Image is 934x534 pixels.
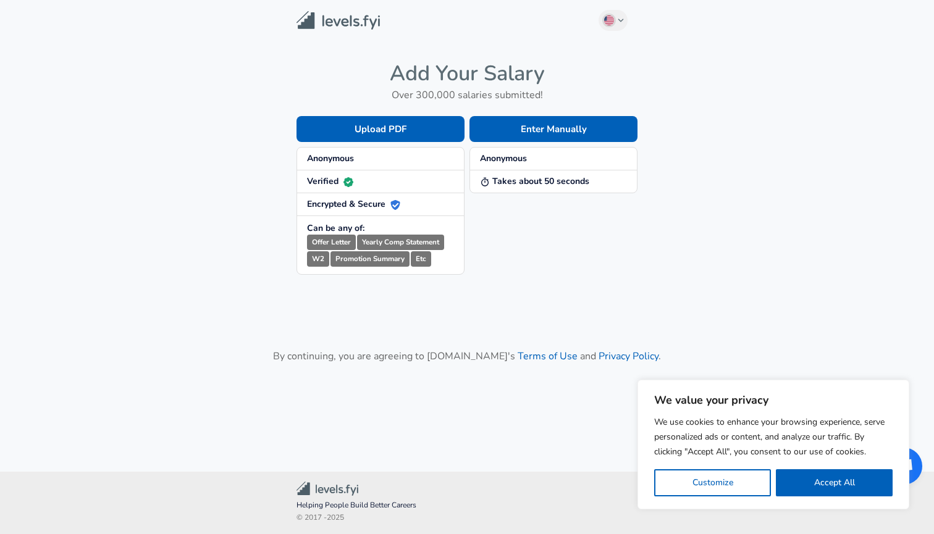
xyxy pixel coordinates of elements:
strong: Anonymous [307,152,354,164]
a: Privacy Policy [599,349,658,363]
img: English (US) [604,15,614,25]
p: We use cookies to enhance your browsing experience, serve personalized ads or content, and analyz... [654,415,893,459]
span: © 2017 - 2025 [297,512,637,524]
h6: Over 300,000 salaries submitted! [297,86,637,104]
small: Promotion Summary [330,251,410,267]
a: Terms of Use [518,349,578,363]
h4: Add Your Salary [297,60,637,86]
img: Levels.fyi Community [297,482,358,496]
small: Etc [411,251,431,267]
small: Offer Letter [307,235,356,250]
strong: Encrypted & Secure [307,198,400,210]
button: Enter Manually [469,116,637,142]
button: Upload PDF [297,116,465,142]
p: We value your privacy [654,393,893,407]
strong: Takes about 50 seconds [480,175,589,187]
button: Accept All [776,469,893,496]
div: We value your privacy [637,380,909,509]
button: Customize [654,469,771,496]
span: Helping People Build Better Careers [297,499,637,512]
small: W2 [307,251,329,267]
strong: Can be any of: [307,222,364,234]
strong: Anonymous [480,152,527,164]
small: Yearly Comp Statement [357,235,444,250]
button: English (US) [599,10,628,31]
img: Levels.fyi [297,11,380,30]
strong: Verified [307,175,353,187]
